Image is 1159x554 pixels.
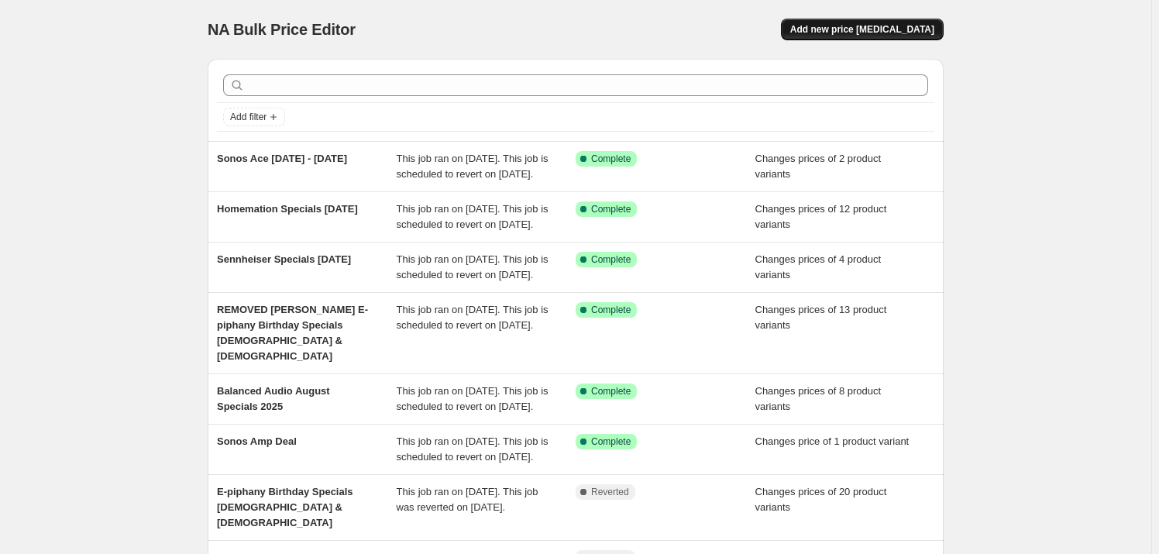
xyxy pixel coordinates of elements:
span: REMOVED [PERSON_NAME] E-piphany Birthday Specials [DEMOGRAPHIC_DATA] & [DEMOGRAPHIC_DATA] [217,304,368,362]
span: Changes price of 1 product variant [755,435,910,447]
span: This job ran on [DATE]. This job is scheduled to revert on [DATE]. [397,304,549,331]
span: This job ran on [DATE]. This job was reverted on [DATE]. [397,486,538,513]
span: Complete [591,253,631,266]
span: Sonos Amp Deal [217,435,297,447]
span: Changes prices of 13 product variants [755,304,887,331]
span: E-piphany Birthday Specials [DEMOGRAPHIC_DATA] & [DEMOGRAPHIC_DATA] [217,486,353,528]
span: Changes prices of 8 product variants [755,385,882,412]
span: This job ran on [DATE]. This job is scheduled to revert on [DATE]. [397,203,549,230]
span: This job ran on [DATE]. This job is scheduled to revert on [DATE]. [397,385,549,412]
span: Changes prices of 20 product variants [755,486,887,513]
span: Add new price [MEDICAL_DATA] [790,23,934,36]
span: Sonos Ace [DATE] - [DATE] [217,153,347,164]
span: Complete [591,435,631,448]
span: This job ran on [DATE]. This job is scheduled to revert on [DATE]. [397,435,549,463]
span: Balanced Audio August Specials 2025 [217,385,330,412]
span: Complete [591,203,631,215]
span: Complete [591,153,631,165]
span: NA Bulk Price Editor [208,21,356,38]
span: Changes prices of 2 product variants [755,153,882,180]
span: Changes prices of 4 product variants [755,253,882,280]
span: Homemation Specials [DATE] [217,203,358,215]
span: Complete [591,385,631,397]
span: Add filter [230,111,267,123]
button: Add filter [223,108,285,126]
span: This job ran on [DATE]. This job is scheduled to revert on [DATE]. [397,153,549,180]
span: Complete [591,304,631,316]
span: This job ran on [DATE]. This job is scheduled to revert on [DATE]. [397,253,549,280]
span: Sennheiser Specials [DATE] [217,253,351,265]
span: Reverted [591,486,629,498]
span: Changes prices of 12 product variants [755,203,887,230]
button: Add new price [MEDICAL_DATA] [781,19,944,40]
